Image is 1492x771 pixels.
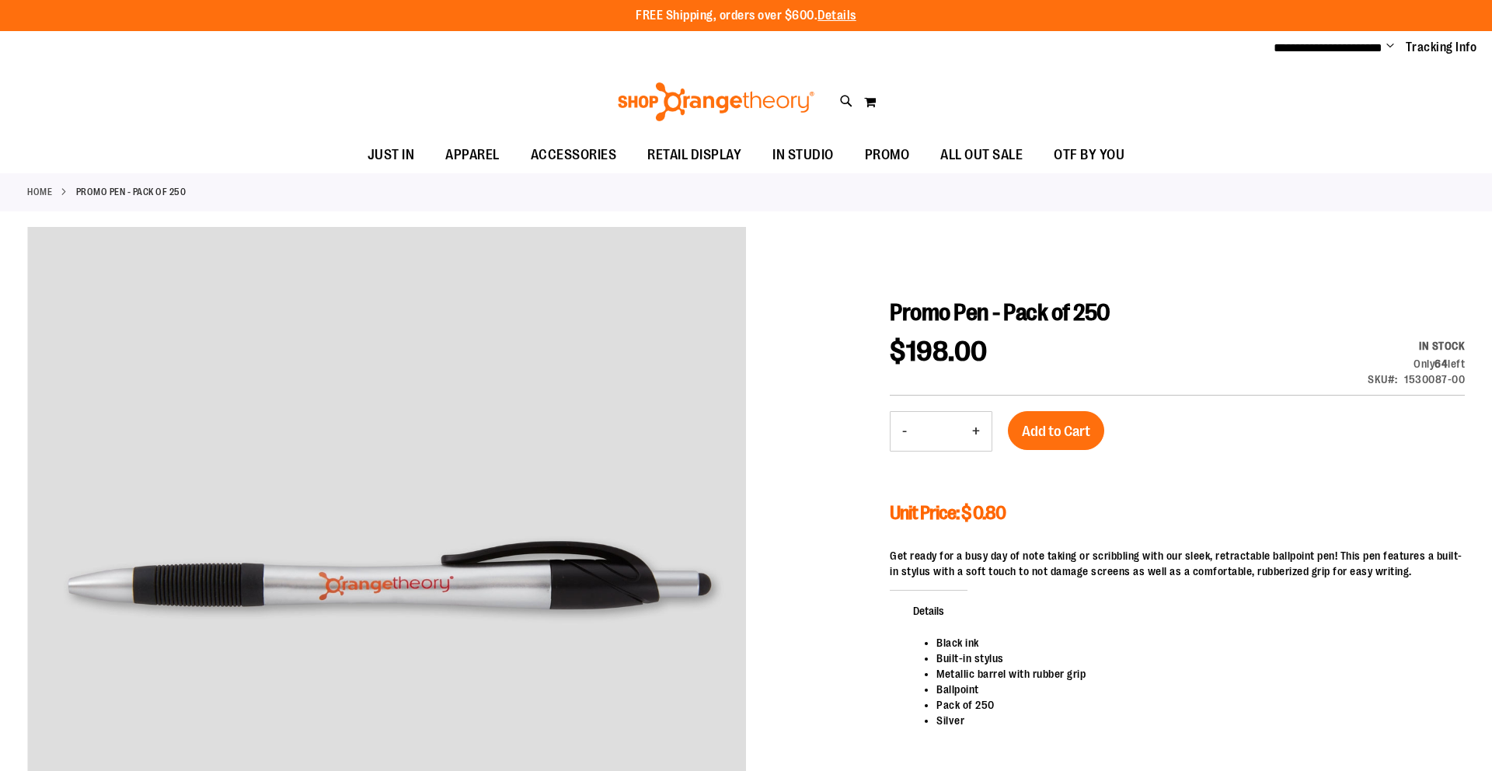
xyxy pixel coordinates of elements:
[1368,356,1465,372] div: Only 64 left
[960,412,992,451] button: Increase product quantity
[919,413,960,450] input: Product quantity
[890,590,967,630] span: Details
[936,651,1449,666] li: Built-in stylus
[1434,358,1448,370] strong: 64
[890,502,1006,524] span: Unit Price: $ 0.80
[890,336,988,368] span: $198.00
[27,185,52,199] a: Home
[76,185,186,199] strong: Promo Pen - Pack of 250
[1368,338,1465,354] div: Availability
[865,138,910,173] span: PROMO
[772,138,834,173] span: IN STUDIO
[890,299,1110,326] span: Promo Pen - Pack of 250
[936,666,1449,682] li: Metallic barrel with rubber grip
[1386,40,1394,55] button: Account menu
[936,682,1449,697] li: Ballpoint
[636,7,856,25] p: FREE Shipping, orders over $600.
[936,697,1449,713] li: Pack of 250
[1419,340,1465,352] span: In stock
[531,138,617,173] span: ACCESSORIES
[1404,372,1465,387] div: 1530087-00
[1368,373,1398,385] strong: SKU
[368,138,415,173] span: JUST IN
[615,82,817,121] img: Shop Orangetheory
[1054,138,1124,173] span: OTF BY YOU
[891,412,919,451] button: Decrease product quantity
[445,138,500,173] span: APPAREL
[817,9,856,23] a: Details
[1406,39,1477,56] a: Tracking Info
[936,635,1449,651] li: Black ink
[1008,411,1104,450] button: Add to Cart
[890,501,1465,579] div: Get ready for a busy day of note taking or scribbling with our sleek, retractable ballpoint pen! ...
[647,138,741,173] span: RETAIL DISPLAY
[940,138,1023,173] span: ALL OUT SALE
[1022,423,1090,440] span: Add to Cart
[936,713,1449,728] li: Silver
